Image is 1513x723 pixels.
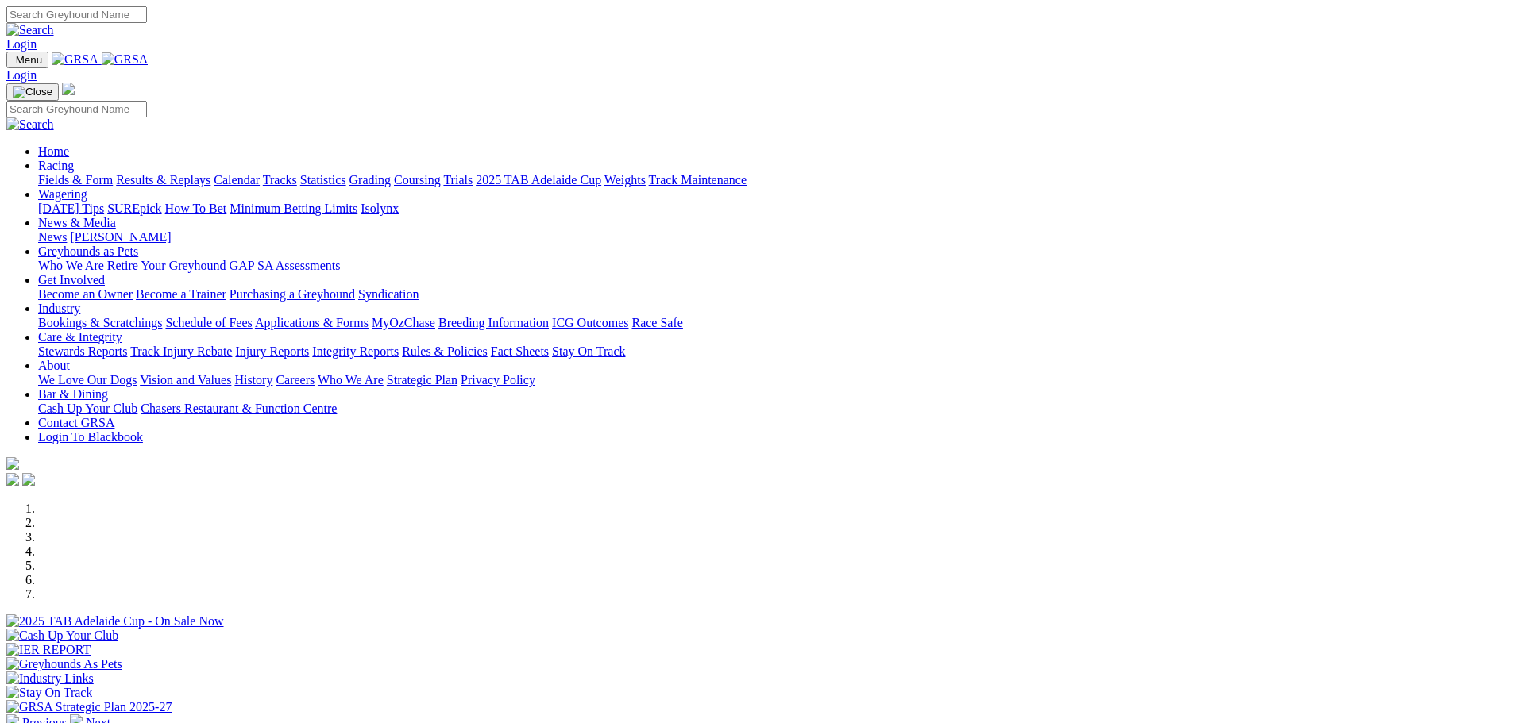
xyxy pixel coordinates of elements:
a: Login [6,37,37,51]
a: [PERSON_NAME] [70,230,171,244]
img: Cash Up Your Club [6,629,118,643]
a: How To Bet [165,202,227,215]
a: We Love Our Dogs [38,373,137,386]
img: Industry Links [6,671,94,686]
a: Home [38,144,69,158]
img: GRSA [52,52,98,67]
a: Fact Sheets [491,344,549,358]
a: Who We Are [38,259,104,272]
a: Syndication [358,287,419,301]
a: Racing [38,159,74,172]
a: Industry [38,302,80,315]
div: News & Media [38,230,1507,244]
a: Schedule of Fees [165,316,252,329]
img: Greyhounds As Pets [6,657,122,671]
a: Results & Replays [116,173,210,187]
a: History [234,373,272,386]
a: Breeding Information [438,316,549,329]
a: ICG Outcomes [552,316,628,329]
img: GRSA [102,52,149,67]
div: Care & Integrity [38,344,1507,359]
div: Racing [38,173,1507,187]
a: Fields & Form [38,173,113,187]
a: Isolynx [361,202,399,215]
a: Chasers Restaurant & Function Centre [141,402,337,415]
button: Toggle navigation [6,83,59,101]
a: Applications & Forms [255,316,369,329]
img: facebook.svg [6,473,19,486]
img: logo-grsa-white.png [6,457,19,470]
img: Stay On Track [6,686,92,700]
a: Injury Reports [235,344,309,358]
a: Privacy Policy [461,373,535,386]
a: SUREpick [107,202,161,215]
a: Track Maintenance [649,173,747,187]
a: Become a Trainer [136,287,226,301]
a: Login [6,68,37,82]
a: Greyhounds as Pets [38,244,138,258]
a: Purchasing a Greyhound [230,287,355,301]
a: Login To Blackbook [38,430,143,444]
a: Calendar [214,173,260,187]
img: Search [6,23,54,37]
div: Bar & Dining [38,402,1507,416]
div: Greyhounds as Pets [38,259,1507,273]
input: Search [6,6,147,23]
a: News [38,230,67,244]
button: Toggle navigation [6,52,48,68]
a: About [38,359,70,372]
a: Minimum Betting Limits [230,202,357,215]
a: Retire Your Greyhound [107,259,226,272]
a: GAP SA Assessments [230,259,341,272]
a: Become an Owner [38,287,133,301]
a: Rules & Policies [402,344,488,358]
img: 2025 TAB Adelaide Cup - On Sale Now [6,614,224,629]
a: Careers [276,373,315,386]
a: [DATE] Tips [38,202,104,215]
a: Weights [604,173,646,187]
img: IER REPORT [6,643,91,657]
a: Care & Integrity [38,330,122,344]
a: Get Involved [38,273,105,287]
a: Bookings & Scratchings [38,316,162,329]
a: Cash Up Your Club [38,402,137,415]
a: Vision and Values [140,373,231,386]
a: Who We Are [318,373,384,386]
a: Trials [443,173,473,187]
a: Strategic Plan [387,373,457,386]
a: MyOzChase [372,316,435,329]
span: Menu [16,54,42,66]
a: Grading [349,173,391,187]
div: Industry [38,316,1507,330]
input: Search [6,101,147,117]
a: Statistics [300,173,346,187]
a: Coursing [394,173,441,187]
a: Bar & Dining [38,387,108,401]
a: Stewards Reports [38,344,127,358]
img: GRSA Strategic Plan 2025-27 [6,700,172,714]
a: Stay On Track [552,344,625,358]
a: Contact GRSA [38,416,114,429]
a: Track Injury Rebate [130,344,232,358]
img: Search [6,117,54,132]
div: Get Involved [38,287,1507,302]
div: Wagering [38,202,1507,216]
a: News & Media [38,216,116,229]
img: Close [13,86,52,98]
img: twitter.svg [22,473,35,486]
a: Integrity Reports [312,344,399,358]
img: logo-grsa-white.png [62,83,75,95]
a: 2025 TAB Adelaide Cup [476,173,601,187]
a: Race Safe [631,316,682,329]
div: About [38,373,1507,387]
a: Tracks [263,173,297,187]
a: Wagering [38,187,87,201]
